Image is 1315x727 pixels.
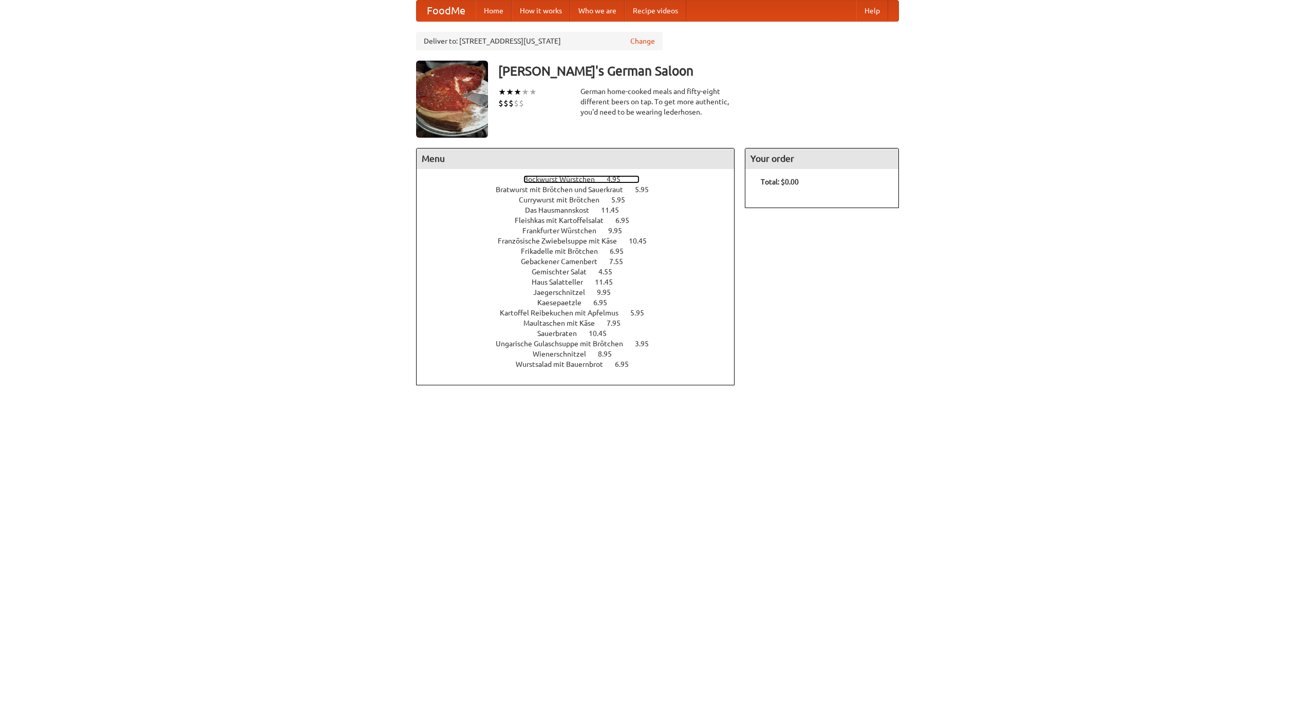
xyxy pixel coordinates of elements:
[523,175,640,183] a: Bockwurst Würstchen 4.95
[521,247,608,255] span: Frikadelle mit Brötchen
[417,1,476,21] a: FoodMe
[416,32,663,50] div: Deliver to: [STREET_ADDRESS][US_STATE]
[498,61,899,81] h3: [PERSON_NAME]'s German Saloon
[496,340,668,348] a: Ungarische Gulaschsuppe mit Brötchen 3.95
[580,86,735,117] div: German home-cooked meals and fifty-eight different beers on tap. To get more authentic, you'd nee...
[537,329,626,338] a: Sauerbraten 10.45
[745,148,898,169] h4: Your order
[598,268,623,276] span: 4.55
[503,98,509,109] li: $
[635,340,659,348] span: 3.95
[532,268,597,276] span: Gemischter Salat
[515,216,614,225] span: Fleishkas mit Kartoffelsalat
[523,175,605,183] span: Bockwurst Würstchen
[532,278,632,286] a: Haus Salatteller 11.45
[500,309,629,317] span: Kartoffel Reibekuchen mit Apfelmus
[500,309,663,317] a: Kartoffel Reibekuchen mit Apfelmus 5.95
[519,98,524,109] li: $
[593,299,617,307] span: 6.95
[514,86,521,98] li: ★
[537,299,592,307] span: Kaesepaetzle
[635,185,659,194] span: 5.95
[516,360,613,368] span: Wurstsalad mit Bauernbrot
[521,257,642,266] a: Gebackener Camenbert 7.55
[521,257,608,266] span: Gebackener Camenbert
[589,329,617,338] span: 10.45
[521,86,529,98] li: ★
[856,1,888,21] a: Help
[608,227,632,235] span: 9.95
[525,206,638,214] a: Das Hausmannskost 11.45
[533,350,596,358] span: Wienerschnitzel
[597,288,621,296] span: 9.95
[516,360,648,368] a: Wurstsalad mit Bauernbrot 6.95
[532,278,593,286] span: Haus Salatteller
[523,319,640,327] a: Maultaschen mit Käse 7.95
[523,319,605,327] span: Maultaschen mit Käse
[630,36,655,46] a: Change
[537,329,587,338] span: Sauerbraten
[417,148,734,169] h4: Menu
[598,350,622,358] span: 8.95
[537,299,626,307] a: Kaesepaetzle 6.95
[498,237,627,245] span: Französische Zwiebelsuppe mit Käse
[496,185,668,194] a: Bratwurst mit Brötchen und Sauerkraut 5.95
[506,86,514,98] li: ★
[607,319,631,327] span: 7.95
[525,206,599,214] span: Das Hausmannskost
[416,61,488,138] img: angular.jpg
[519,196,610,204] span: Currywurst mit Brötchen
[522,227,641,235] a: Frankfurter Würstchen 9.95
[533,350,631,358] a: Wienerschnitzel 8.95
[529,86,537,98] li: ★
[498,98,503,109] li: $
[514,98,519,109] li: $
[761,178,799,186] b: Total: $0.00
[615,216,640,225] span: 6.95
[607,175,631,183] span: 4.95
[476,1,512,21] a: Home
[498,237,666,245] a: Französische Zwiebelsuppe mit Käse 10.45
[496,185,633,194] span: Bratwurst mit Brötchen und Sauerkraut
[532,268,631,276] a: Gemischter Salat 4.55
[519,196,644,204] a: Currywurst mit Brötchen 5.95
[512,1,570,21] a: How it works
[625,1,686,21] a: Recipe videos
[601,206,629,214] span: 11.45
[630,309,654,317] span: 5.95
[496,340,633,348] span: Ungarische Gulaschsuppe mit Brötchen
[509,98,514,109] li: $
[615,360,639,368] span: 6.95
[533,288,595,296] span: Jaegerschnitzel
[515,216,648,225] a: Fleishkas mit Kartoffelsalat 6.95
[522,227,607,235] span: Frankfurter Würstchen
[611,196,635,204] span: 5.95
[610,247,634,255] span: 6.95
[498,86,506,98] li: ★
[533,288,630,296] a: Jaegerschnitzel 9.95
[629,237,657,245] span: 10.45
[595,278,623,286] span: 11.45
[570,1,625,21] a: Who we are
[609,257,633,266] span: 7.55
[521,247,643,255] a: Frikadelle mit Brötchen 6.95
